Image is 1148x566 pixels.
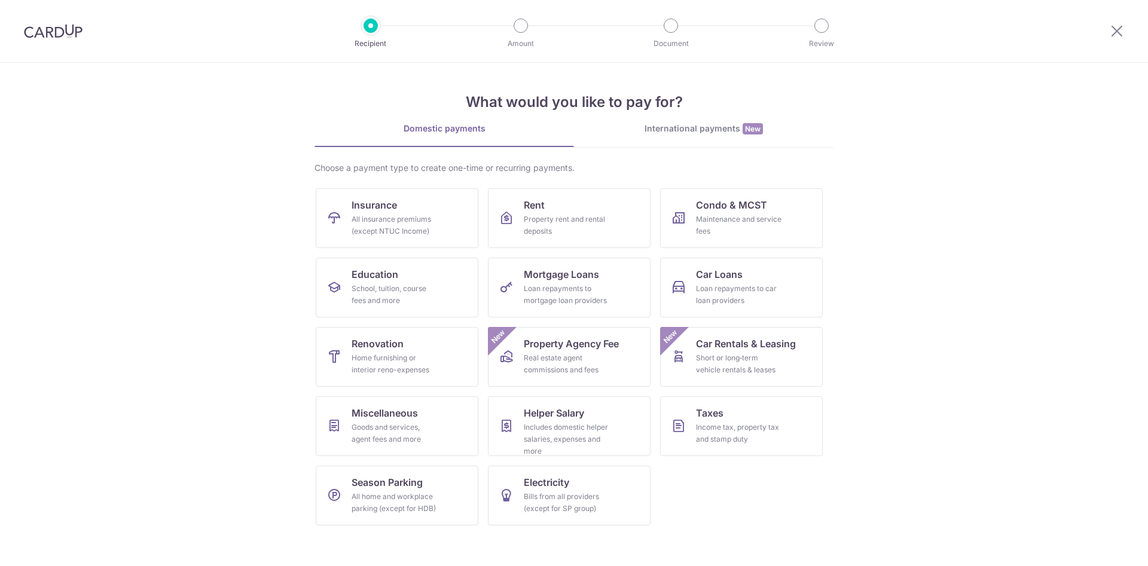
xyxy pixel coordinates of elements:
[696,406,723,420] span: Taxes
[696,213,782,237] div: Maintenance and service fees
[488,396,651,456] a: Helper SalaryIncludes domestic helper salaries, expenses and more
[777,38,866,50] p: Review
[316,327,478,387] a: RenovationHome furnishing or interior reno-expenses
[352,491,438,515] div: All home and workplace parking (except for HDB)
[352,475,423,489] span: Season Parking
[316,396,478,456] a: MiscellaneousGoods and services, agent fees and more
[326,38,415,50] p: Recipient
[488,188,651,248] a: RentProperty rent and rental deposits
[315,162,833,174] div: Choose a payment type to create one-time or recurring payments.
[524,198,545,212] span: Rent
[488,327,508,347] span: New
[696,336,796,351] span: Car Rentals & Leasing
[696,352,782,376] div: Short or long‑term vehicle rentals & leases
[488,466,651,525] a: ElectricityBills from all providers (except for SP group)
[488,327,651,387] a: Property Agency FeeReal estate agent commissions and feesNew
[352,213,438,237] div: All insurance premiums (except NTUC Income)
[524,491,610,515] div: Bills from all providers (except for SP group)
[524,352,610,376] div: Real estate agent commissions and fees
[524,283,610,307] div: Loan repayments to mortgage loan providers
[352,336,404,351] span: Renovation
[352,352,438,376] div: Home furnishing or interior reno-expenses
[316,258,478,317] a: EducationSchool, tuition, course fees and more
[24,24,83,38] img: CardUp
[696,267,743,282] span: Car Loans
[488,258,651,317] a: Mortgage LoansLoan repayments to mortgage loan providers
[315,123,574,134] div: Domestic payments
[524,336,619,351] span: Property Agency Fee
[574,123,833,135] div: International payments
[352,267,398,282] span: Education
[477,38,565,50] p: Amount
[524,475,569,489] span: Electricity
[352,283,438,307] div: School, tuition, course fees and more
[696,198,767,212] span: Condo & MCST
[660,258,823,317] a: Car LoansLoan repayments to car loan providers
[352,421,438,445] div: Goods and services, agent fees and more
[627,38,715,50] p: Document
[352,406,418,420] span: Miscellaneous
[524,267,599,282] span: Mortgage Loans
[524,213,610,237] div: Property rent and rental deposits
[524,406,584,420] span: Helper Salary
[316,188,478,248] a: InsuranceAll insurance premiums (except NTUC Income)
[1073,530,1136,560] iframe: Opens a widget where you can find more information
[316,466,478,525] a: Season ParkingAll home and workplace parking (except for HDB)
[661,327,680,347] span: New
[660,188,823,248] a: Condo & MCSTMaintenance and service fees
[696,421,782,445] div: Income tax, property tax and stamp duty
[660,327,823,387] a: Car Rentals & LeasingShort or long‑term vehicle rentals & leasesNew
[315,91,833,113] h4: What would you like to pay for?
[660,396,823,456] a: TaxesIncome tax, property tax and stamp duty
[352,198,397,212] span: Insurance
[743,123,763,134] span: New
[524,421,610,457] div: Includes domestic helper salaries, expenses and more
[696,283,782,307] div: Loan repayments to car loan providers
